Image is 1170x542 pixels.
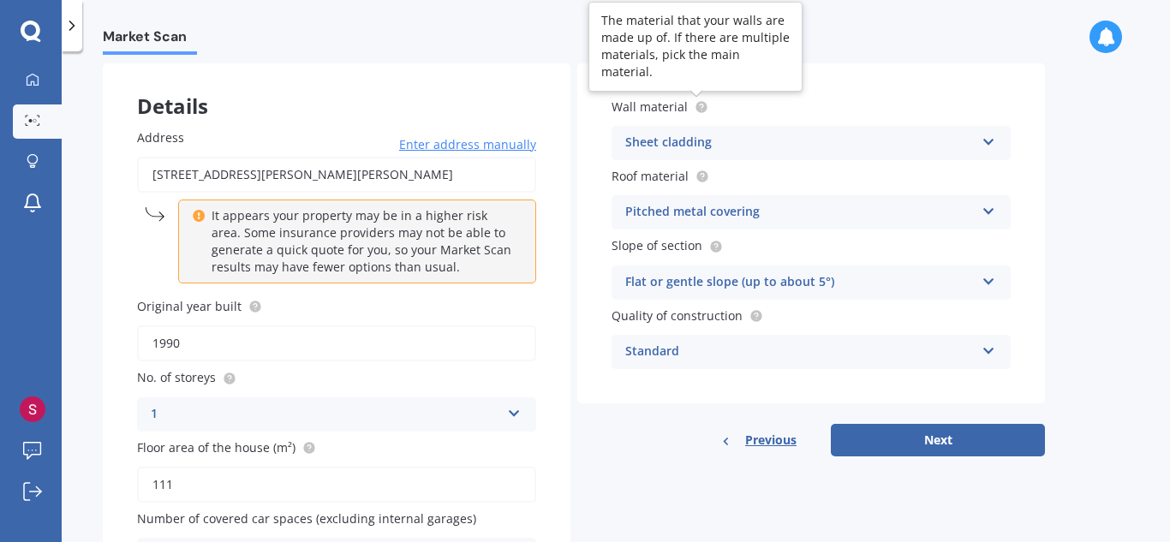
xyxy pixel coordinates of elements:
[137,157,536,193] input: Enter address
[137,325,536,361] input: Enter year
[137,298,242,314] span: Original year built
[103,28,197,51] span: Market Scan
[137,370,216,386] span: No. of storeys
[212,207,515,276] p: It appears your property may be in a higher risk area. Some insurance providers may not be able t...
[612,168,689,184] span: Roof material
[831,424,1045,456] button: Next
[625,272,975,293] div: Flat or gentle slope (up to about 5°)
[625,342,975,362] div: Standard
[745,427,797,453] span: Previous
[137,467,536,503] input: Enter floor area
[612,98,688,115] span: Wall material
[20,396,45,422] img: ACg8ocKqVg-aSjE64p_PdX6TdpKQkrw0qqjWtnOtPaLnLD-em5XU3Q=s96-c
[612,307,743,324] span: Quality of construction
[137,129,184,146] span: Address
[399,136,536,153] span: Enter address manually
[612,238,702,254] span: Slope of section
[137,439,295,456] span: Floor area of the house (m²)
[103,63,570,115] div: Details
[601,12,790,80] div: The material that your walls are made up of. If there are multiple materials, pick the main mater...
[137,510,476,527] span: Number of covered car spaces (excluding internal garages)
[625,202,975,223] div: Pitched metal covering
[625,133,975,153] div: Sheet cladding
[151,404,500,425] div: 1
